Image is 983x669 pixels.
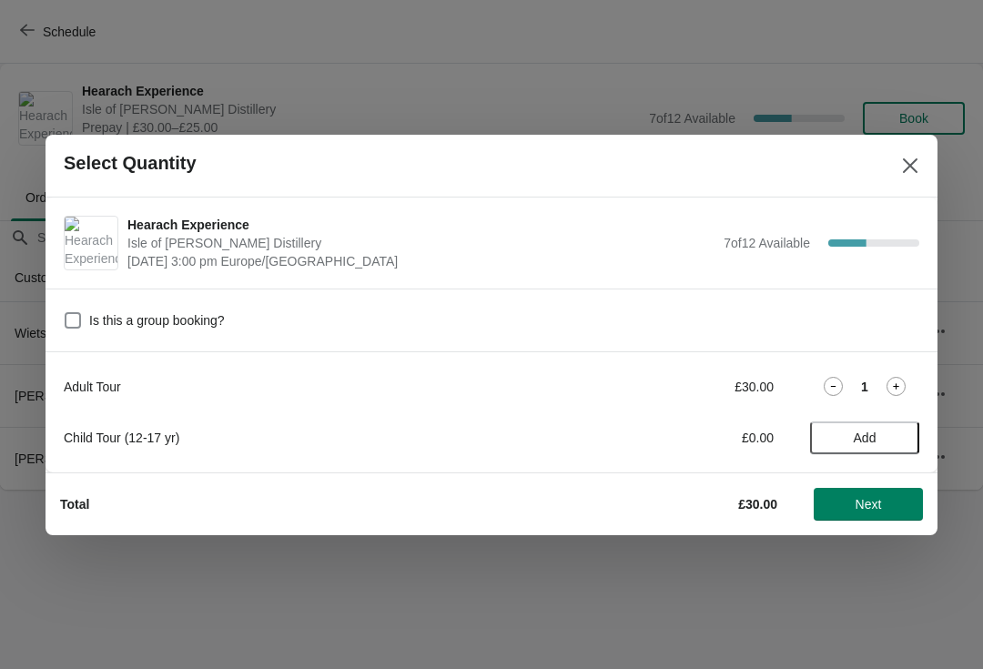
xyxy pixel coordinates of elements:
button: Close [894,149,927,182]
span: 7 of 12 Available [724,236,810,250]
span: Isle of [PERSON_NAME] Distillery [127,234,714,252]
div: Child Tour (12-17 yr) [64,429,569,447]
div: £30.00 [605,378,774,396]
button: Next [814,488,923,521]
div: £0.00 [605,429,774,447]
span: [DATE] 3:00 pm Europe/[GEOGRAPHIC_DATA] [127,252,714,270]
span: Add [854,431,877,445]
span: Is this a group booking? [89,311,225,329]
img: Hearach Experience | Isle of Harris Distillery | October 7 | 3:00 pm Europe/London [65,217,117,269]
button: Add [810,421,919,454]
h2: Select Quantity [64,153,197,174]
strong: 1 [861,378,868,396]
span: Hearach Experience [127,216,714,234]
strong: Total [60,497,89,512]
div: Adult Tour [64,378,569,396]
span: Next [856,497,882,512]
strong: £30.00 [738,497,777,512]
